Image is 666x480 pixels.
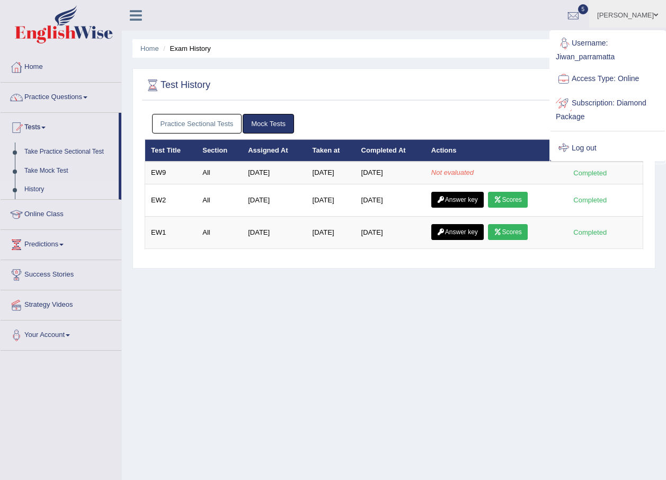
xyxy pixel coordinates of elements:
a: Practice Questions [1,83,121,109]
a: Your Account [1,321,121,347]
a: Scores [488,192,527,208]
a: Practice Sectional Tests [152,114,242,134]
div: Completed [570,167,611,179]
a: Username: Jiwan_parramatta [550,31,665,67]
td: EW9 [145,162,197,184]
a: Online Class [1,200,121,226]
td: All [197,162,242,184]
a: Answer key [431,224,484,240]
td: EW1 [145,216,197,248]
th: Taken at [307,139,356,162]
a: Tests [1,113,119,139]
td: [DATE] [242,216,306,248]
td: EW2 [145,184,197,216]
a: Take Practice Sectional Test [20,143,119,162]
a: Scores [488,224,527,240]
th: Test Title [145,139,197,162]
a: Strategy Videos [1,290,121,317]
a: Mock Tests [243,114,294,134]
th: Actions [425,139,564,162]
div: Completed [570,194,611,206]
td: [DATE] [307,162,356,184]
a: Answer key [431,192,484,208]
em: Not evaluated [431,168,474,176]
a: Success Stories [1,260,121,287]
th: Assigned At [242,139,306,162]
td: [DATE] [307,184,356,216]
td: [DATE] [242,184,306,216]
th: Section [197,139,242,162]
td: All [197,216,242,248]
td: All [197,184,242,216]
td: [DATE] [307,216,356,248]
th: Completed At [356,139,425,162]
span: 5 [578,4,589,14]
a: Log out [550,136,665,161]
a: Take Mock Test [20,162,119,181]
a: Access Type: Online [550,67,665,91]
li: Exam History [161,43,211,54]
a: Home [140,45,159,52]
td: [DATE] [356,216,425,248]
a: Home [1,52,121,79]
td: [DATE] [356,184,425,216]
a: Predictions [1,230,121,256]
td: [DATE] [356,162,425,184]
td: [DATE] [242,162,306,184]
a: Subscription: Diamond Package [550,91,665,127]
h2: Test History [145,77,210,93]
div: Completed [570,227,611,238]
a: History [20,180,119,199]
